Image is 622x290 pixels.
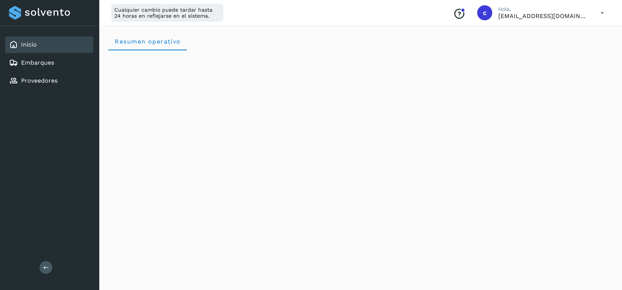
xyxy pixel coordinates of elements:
div: Inicio [5,36,93,53]
div: Proveedores [5,72,93,89]
p: cavila@niagarawater.com [498,12,589,20]
div: Cualquier cambio puede tardar hasta 24 horas en reflejarse en el sistema. [111,4,223,22]
a: Proveedores [21,77,58,84]
p: Hola, [498,6,589,12]
div: Embarques [5,54,93,71]
a: Inicio [21,41,37,48]
span: Resumen operativo [114,38,181,45]
a: Embarques [21,59,54,66]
